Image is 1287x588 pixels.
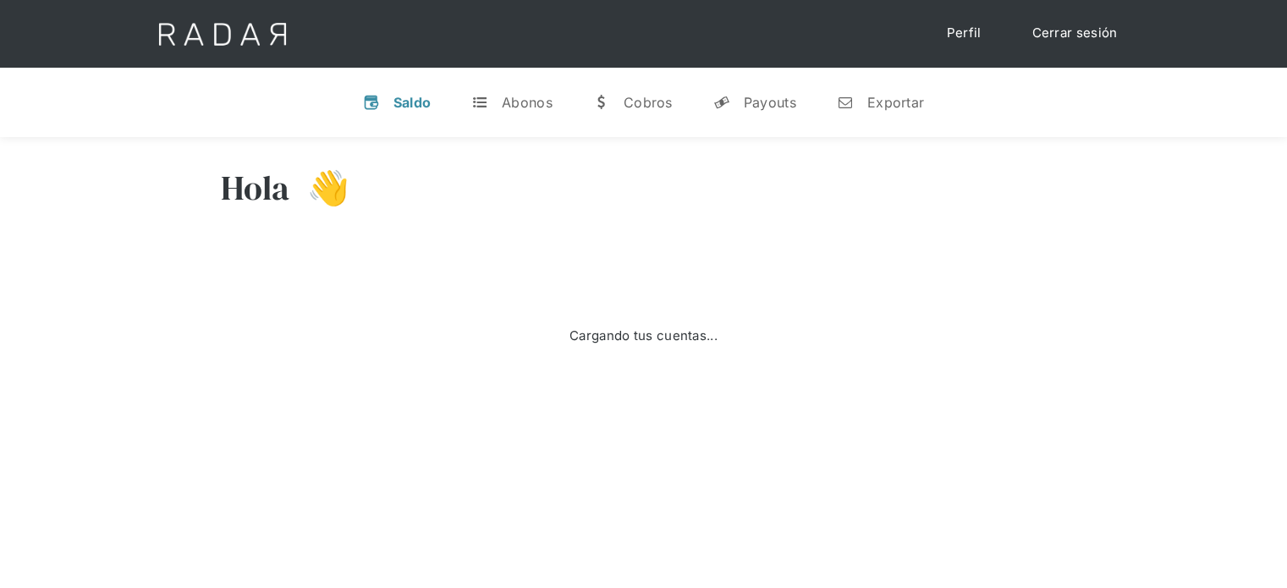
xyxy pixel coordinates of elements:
div: Payouts [744,94,796,111]
div: w [593,94,610,111]
div: t [471,94,488,111]
div: Exportar [867,94,924,111]
a: Perfil [930,17,998,50]
div: v [363,94,380,111]
h3: Hola [221,167,290,209]
div: Cargando tus cuentas... [569,327,718,346]
div: y [713,94,730,111]
div: Cobros [624,94,673,111]
div: Saldo [393,94,432,111]
div: Abonos [502,94,553,111]
div: n [837,94,854,111]
a: Cerrar sesión [1015,17,1135,50]
h3: 👋 [290,167,349,209]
